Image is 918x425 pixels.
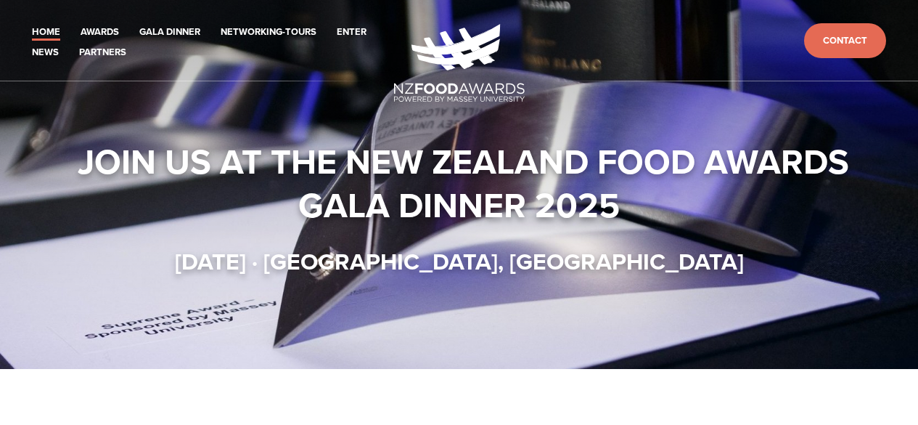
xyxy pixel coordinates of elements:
[32,24,60,41] a: Home
[804,23,886,59] a: Contact
[78,136,858,230] strong: Join us at the New Zealand Food Awards Gala Dinner 2025
[79,44,126,61] a: Partners
[175,244,744,278] strong: [DATE] · [GEOGRAPHIC_DATA], [GEOGRAPHIC_DATA]
[32,44,59,61] a: News
[221,24,316,41] a: Networking-Tours
[81,24,119,41] a: Awards
[337,24,366,41] a: Enter
[139,24,200,41] a: Gala Dinner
